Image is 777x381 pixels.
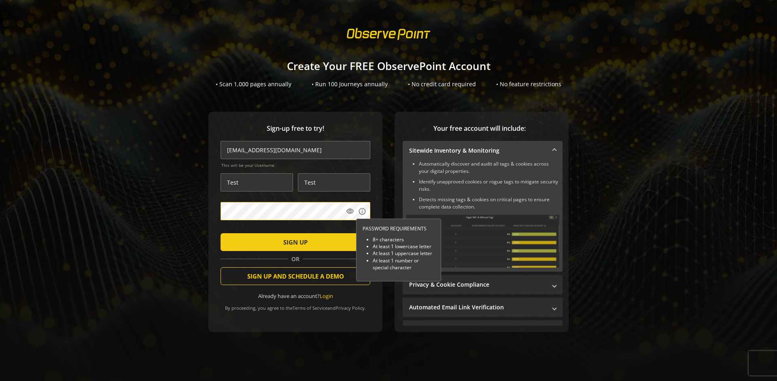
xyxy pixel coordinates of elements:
mat-panel-title: Privacy & Cookie Compliance [409,281,546,289]
li: At least 1 lowercase letter [373,243,435,250]
div: • Run 100 Journeys annually [312,80,388,88]
a: Terms of Service [293,305,327,311]
span: OR [288,255,303,263]
span: Your free account will include: [403,124,556,133]
li: Detects missing tags & cookies on critical pages to ensure complete data collection. [419,196,559,211]
li: 8+ characters [373,236,435,243]
span: Sign-up free to try! [221,124,370,133]
mat-expansion-panel-header: Sitewide Inventory & Monitoring [403,141,563,160]
span: This will be your Username [221,162,370,168]
button: SIGN UP AND SCHEDULE A DEMO [221,267,370,285]
mat-panel-title: Automated Email Link Verification [409,303,546,311]
img: Sitewide Inventory & Monitoring [406,215,559,268]
div: PASSWORD REQUIREMENTS [363,225,435,232]
mat-expansion-panel-header: Privacy & Cookie Compliance [403,275,563,294]
input: First Name * [221,173,293,192]
span: SIGN UP AND SCHEDULE A DEMO [247,269,344,283]
div: • No feature restrictions [496,80,561,88]
mat-expansion-panel-header: Performance Monitoring with Web Vitals [403,320,563,340]
a: Login [320,292,333,300]
div: • No credit card required [408,80,476,88]
div: Sitewide Inventory & Monitoring [403,160,563,272]
span: SIGN UP [283,235,308,249]
mat-expansion-panel-header: Automated Email Link Verification [403,298,563,317]
div: By proceeding, you agree to the and . [221,300,370,311]
mat-icon: visibility [346,207,354,215]
li: At least 1 uppercase letter [373,250,435,257]
input: Last Name * [298,173,370,192]
mat-icon: info [358,207,366,215]
a: Privacy Policy [335,305,365,311]
div: Already have an account? [221,292,370,300]
li: Automatically discover and audit all tags & cookies across your digital properties. [419,160,559,175]
li: At least 1 number or special character [373,257,435,271]
input: Email Address (name@work-email.com) * [221,141,370,159]
button: SIGN UP [221,233,370,251]
li: Identify unapproved cookies or rogue tags to mitigate security risks. [419,178,559,193]
mat-panel-title: Sitewide Inventory & Monitoring [409,147,546,155]
div: • Scan 1,000 pages annually [216,80,291,88]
